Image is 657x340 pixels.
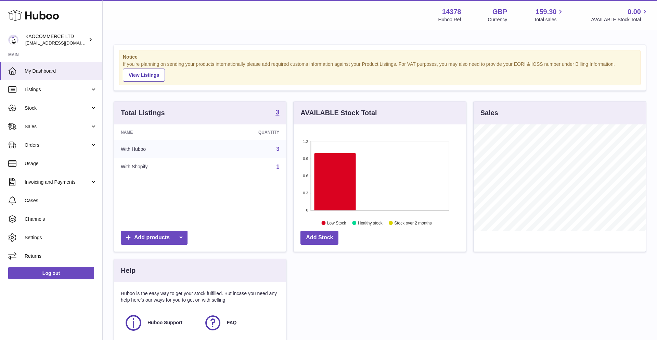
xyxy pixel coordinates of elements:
span: My Dashboard [25,68,97,74]
span: Listings [25,86,90,93]
text: 1.2 [303,139,308,144]
span: Stock [25,105,90,111]
strong: Notice [123,54,637,60]
span: Total sales [534,16,564,23]
h3: Total Listings [121,108,165,118]
img: hello@lunera.co.uk [8,35,18,45]
span: Usage [25,160,97,167]
a: Add products [121,231,188,245]
h3: Sales [480,108,498,118]
strong: GBP [492,7,507,16]
p: Huboo is the easy way to get your stock fulfilled. But incase you need any help here's our ways f... [121,290,279,303]
a: 3 [275,109,279,117]
text: Low Stock [327,220,346,225]
span: Channels [25,216,97,222]
td: With Shopify [114,158,207,176]
span: Huboo Support [147,319,182,326]
span: [EMAIL_ADDRESS][DOMAIN_NAME] [25,40,101,46]
a: Log out [8,267,94,279]
a: 1 [276,164,279,170]
th: Quantity [207,124,286,140]
strong: 3 [275,109,279,116]
text: 0 [306,208,308,212]
text: 0.3 [303,191,308,195]
h3: Help [121,266,136,275]
text: 0.6 [303,174,308,178]
span: 0.00 [628,7,641,16]
div: Currency [488,16,507,23]
td: With Huboo [114,140,207,158]
span: Orders [25,142,90,148]
span: FAQ [227,319,237,326]
a: 159.30 Total sales [534,7,564,23]
a: 3 [276,146,279,152]
text: 0.9 [303,157,308,161]
span: Settings [25,234,97,241]
div: KAOCOMMERCE LTD [25,33,87,46]
a: 0.00 AVAILABLE Stock Total [591,7,649,23]
div: If you're planning on sending your products internationally please add required customs informati... [123,61,637,82]
span: Cases [25,197,97,204]
strong: 14378 [442,7,461,16]
span: 159.30 [536,7,556,16]
a: FAQ [204,314,276,332]
a: View Listings [123,69,165,82]
span: AVAILABLE Stock Total [591,16,649,23]
a: Add Stock [300,231,338,245]
div: Huboo Ref [438,16,461,23]
span: Returns [25,253,97,259]
h3: AVAILABLE Stock Total [300,108,377,118]
text: Stock over 2 months [395,220,432,225]
span: Invoicing and Payments [25,179,90,185]
a: Huboo Support [124,314,197,332]
text: Healthy stock [358,220,383,225]
span: Sales [25,123,90,130]
th: Name [114,124,207,140]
